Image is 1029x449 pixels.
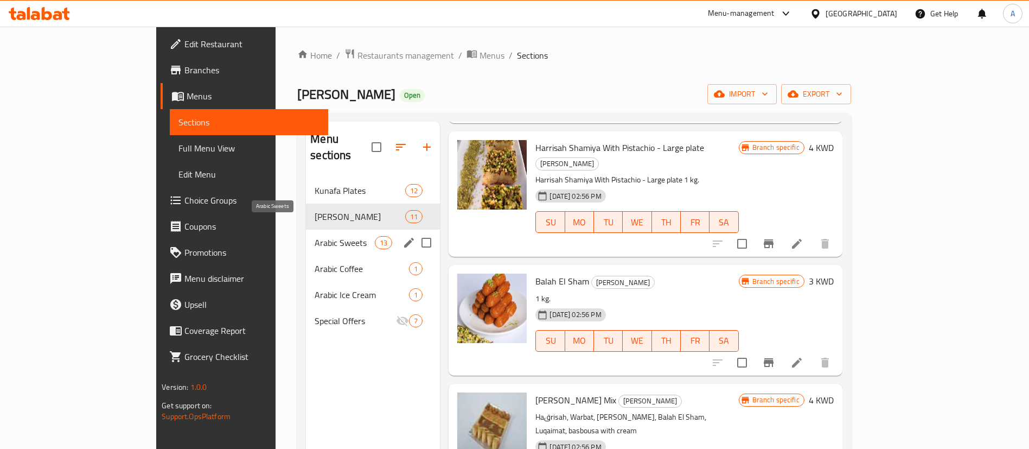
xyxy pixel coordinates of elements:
span: Choice Groups [184,194,319,207]
div: Kunafa Plates12 [306,178,440,204]
span: 1.0.0 [190,380,207,394]
span: [PERSON_NAME] Mix [535,392,616,408]
a: Menus [161,83,328,109]
span: Full Menu View [178,142,319,155]
span: SA [714,214,734,230]
p: Harrisah Shamiya With Pistachio - Large plate 1 kg. [535,173,738,187]
span: MO [570,214,590,230]
button: edit [401,235,417,251]
span: Grocery Checklist [184,350,319,363]
span: [PERSON_NAME] [536,157,598,170]
span: Harrisah Shamiya With Pistachio - Large plate [535,140,704,156]
li: / [458,49,462,62]
span: Promotions [184,246,319,259]
a: Edit menu item [790,356,803,369]
span: import [716,87,768,101]
h6: 4 KWD [809,393,834,408]
a: Branches [161,57,328,83]
button: delete [812,231,838,257]
span: 12 [406,186,422,196]
span: Open [400,91,425,100]
a: Restaurants management [344,48,454,62]
span: MO [570,333,590,349]
button: FR [681,211,710,233]
span: [PERSON_NAME] [315,210,405,223]
a: Support.OpsPlatform [162,409,231,423]
span: Branch specific [748,142,804,153]
li: / [336,49,340,62]
div: [GEOGRAPHIC_DATA] [826,8,897,20]
button: SA [710,211,738,233]
button: TH [652,211,681,233]
span: WE [627,214,647,230]
svg: Inactive section [396,314,409,327]
a: Promotions [161,239,328,265]
button: MO [565,211,594,233]
span: Get support on: [162,399,212,413]
span: A [1011,8,1015,20]
span: FR [685,333,705,349]
div: Special Offers7 [306,308,440,334]
span: Upsell [184,298,319,311]
a: Edit Menu [170,161,328,187]
button: TU [594,330,623,352]
span: Menus [187,90,319,103]
span: TH [656,214,676,230]
h2: Menu sections [310,131,372,163]
button: Branch-specific-item [756,350,782,376]
span: 11 [406,212,422,222]
span: Arabic Coffee [315,262,409,275]
a: Sections [170,109,328,135]
span: [DATE] 02:56 PM [545,191,605,201]
button: FR [681,330,710,352]
span: 7 [410,316,422,326]
span: SA [714,333,734,349]
span: 13 [375,238,392,248]
a: Edit Restaurant [161,31,328,57]
a: Upsell [161,292,328,318]
div: [PERSON_NAME]11 [306,204,440,230]
a: Menus [466,48,504,62]
span: 1 [410,264,422,274]
div: items [409,314,423,327]
button: TU [594,211,623,233]
span: Menus [480,49,504,62]
button: Add section [414,134,440,160]
span: export [790,87,842,101]
a: Menu disclaimer [161,265,328,292]
img: Balah El Sham [457,274,527,343]
span: Sections [178,116,319,129]
span: Balah El Sham [535,273,589,289]
span: Edit Restaurant [184,37,319,50]
span: Branches [184,64,319,77]
button: delete [812,350,838,376]
div: items [405,210,423,223]
span: Arabic Ice Cream [315,288,409,301]
div: Kunafa Tray [535,157,599,170]
button: WE [623,330,651,352]
span: Arabic Sweets [315,236,375,249]
span: SU [540,333,560,349]
div: Kunafa Plates [315,184,405,197]
span: Select to update [731,351,753,374]
nav: breadcrumb [297,48,851,62]
a: Full Menu View [170,135,328,161]
span: [DATE] 02:56 PM [545,309,605,320]
p: Haقrisah, Warbat, [PERSON_NAME], Balah El Sham, Luqaimat, basbousa with cream [535,410,738,438]
div: Arabic Ice Cream1 [306,282,440,308]
span: Select all sections [365,136,388,159]
span: Branch specific [748,395,804,405]
a: Edit menu item [790,237,803,250]
div: items [375,236,392,249]
span: Edit Menu [178,168,319,181]
span: Special Offers [315,314,396,327]
button: MO [565,330,594,352]
div: items [409,288,423,301]
button: SU [535,330,565,352]
span: Sections [517,49,548,62]
span: Select to update [731,232,753,255]
span: [PERSON_NAME] [619,395,681,407]
span: FR [685,214,705,230]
